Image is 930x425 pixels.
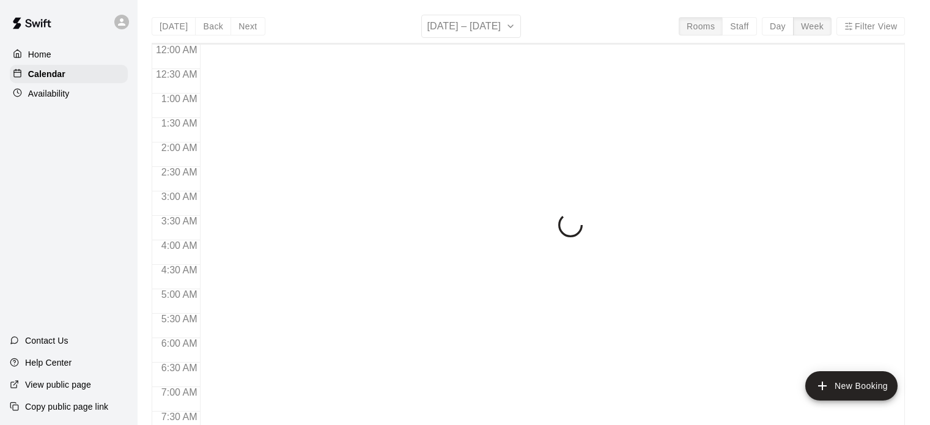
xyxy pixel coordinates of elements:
[10,84,128,103] a: Availability
[153,69,201,79] span: 12:30 AM
[25,334,68,347] p: Contact Us
[158,412,201,422] span: 7:30 AM
[158,314,201,324] span: 5:30 AM
[158,265,201,275] span: 4:30 AM
[25,357,72,369] p: Help Center
[28,48,51,61] p: Home
[158,142,201,153] span: 2:00 AM
[158,167,201,177] span: 2:30 AM
[158,216,201,226] span: 3:30 AM
[10,65,128,83] a: Calendar
[158,387,201,397] span: 7:00 AM
[10,45,128,64] a: Home
[28,87,70,100] p: Availability
[158,191,201,202] span: 3:00 AM
[25,379,91,391] p: View public page
[158,363,201,373] span: 6:30 AM
[28,68,65,80] p: Calendar
[153,45,201,55] span: 12:00 AM
[25,401,108,413] p: Copy public page link
[158,118,201,128] span: 1:30 AM
[805,371,898,401] button: add
[158,94,201,104] span: 1:00 AM
[158,289,201,300] span: 5:00 AM
[158,240,201,251] span: 4:00 AM
[158,338,201,349] span: 6:00 AM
